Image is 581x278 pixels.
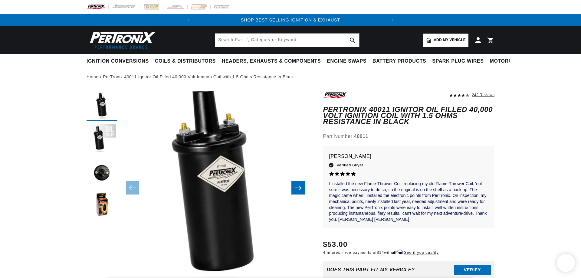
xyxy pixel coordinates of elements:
[327,58,366,64] span: Engine Swaps
[323,132,494,140] div: Part Number:
[487,54,529,68] summary: Motorcycle
[429,54,487,68] summary: Spark Plug Wires
[323,106,494,125] h1: PerTronix 40011 Ignitor Oil Filled 40,000 Volt Ignition Coil with 1.5 Ohms Resistance in Black
[329,181,488,222] p: I installed the new Flame-Thrower Coil, replacing my old Flame-Thrower Coil. 'not sure it was nec...
[87,74,494,80] nav: breadcrumbs
[323,239,347,250] span: $53.00
[155,58,216,64] span: Coils & Distributors
[87,191,117,221] button: Load image 4 in gallery view
[194,17,387,23] div: 1 of 2
[423,34,468,47] a: Add my vehicle
[182,14,194,26] button: Translation missing: en.sections.announcements.previous_announcement
[323,250,439,255] p: 4 interest-free payments of with .
[222,58,321,64] span: Headers, Exhausts & Components
[434,37,466,43] span: Add my vehicle
[87,54,152,68] summary: Ignition Conversions
[329,152,488,161] p: [PERSON_NAME]
[103,74,294,80] a: PerTronix 40011 Ignitor Oil Filled 40,000 Volt Ignition Coil with 1.5 Ohms Resistance in Black
[369,54,429,68] summary: Battery Products
[404,250,439,255] a: See if you qualify - Learn more about Affirm Financing (opens in modal)
[87,91,117,121] button: Load image 1 in gallery view
[327,267,415,273] div: Does This part fit My vehicle?
[392,250,403,254] span: Affirm
[454,265,491,275] button: Verify
[152,54,219,68] summary: Coils & Distributors
[71,14,510,26] slideshow-component: Translation missing: en.sections.announcements.announcement_bar
[472,91,494,98] div: 242 Reviews
[373,58,426,64] span: Battery Products
[241,18,340,22] a: SHOP BEST SELLING IGNITION & EXHAUST
[432,58,484,64] span: Spark Plug Wires
[87,124,117,155] button: Load image 2 in gallery view
[346,34,359,47] button: search button
[291,181,305,195] button: Slide right
[87,74,99,80] a: Home
[219,54,324,68] summary: Headers, Exhausts & Components
[126,181,139,195] button: Slide left
[387,14,399,26] button: Translation missing: en.sections.announcements.next_announcement
[87,30,156,51] img: Pertronix
[194,17,387,23] div: Announcement
[490,58,526,64] span: Motorcycle
[336,162,363,168] span: Verified Buyer
[215,34,359,47] input: Search Part #, Category or Keyword
[324,54,369,68] summary: Engine Swaps
[354,134,369,139] strong: 40011
[87,158,117,188] button: Load image 3 in gallery view
[87,58,149,64] span: Ignition Conversions
[377,250,384,255] span: $14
